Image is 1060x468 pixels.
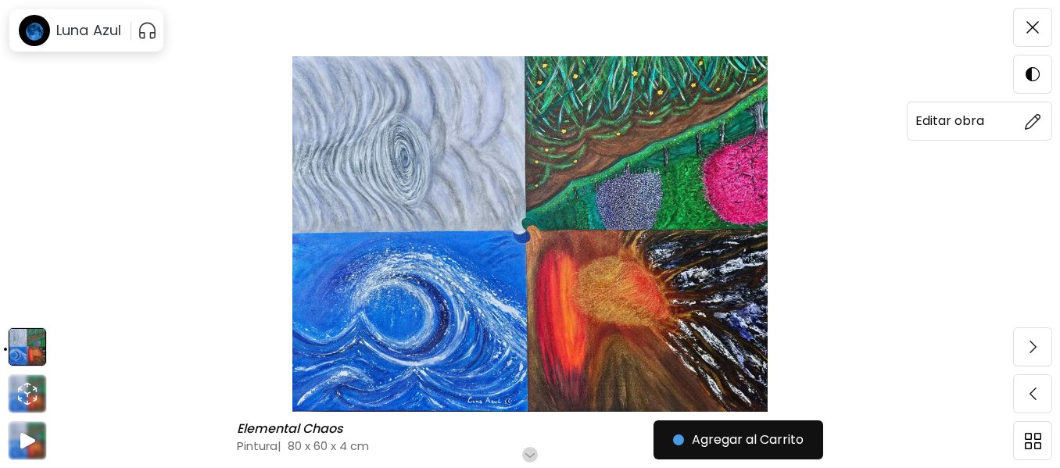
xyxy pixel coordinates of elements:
[654,420,823,459] button: Agregar al Carrito
[673,430,804,449] span: Agregar al Carrito
[915,111,984,131] h6: Editar obra
[138,18,157,43] button: pauseOutline IconGradient Icon
[237,421,347,437] h6: Elemental Chaos
[15,381,40,406] div: animation
[56,21,121,40] h6: Luna Azul
[237,438,692,454] h4: Pintura | 80 x 60 x 4 cm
